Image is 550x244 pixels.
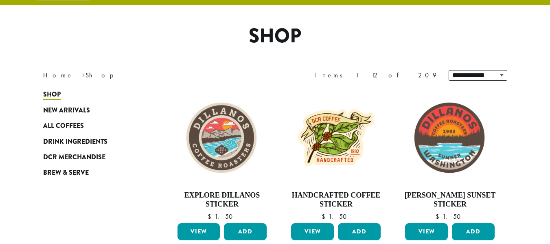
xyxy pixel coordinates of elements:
a: Brew & Serve [43,165,141,180]
nav: Breadcrumb [43,70,263,80]
a: All Coffees [43,118,141,134]
bdi: 1.50 [436,212,465,221]
bdi: 1.50 [322,212,351,221]
img: Handcrafted-Coffee-Sticker-300x300.jpg [289,91,383,185]
a: Shop [43,87,141,102]
img: Sumner-Sunset-Sticker-300x300.jpg [403,91,497,185]
span: Shop [43,90,61,100]
a: View [177,223,220,240]
a: New Arrivals [43,103,141,118]
bdi: 1.50 [208,212,237,221]
h4: Explore Dillanos Sticker [175,191,269,209]
span: $ [436,212,443,221]
a: [PERSON_NAME] Sunset Sticker $1.50 [403,91,497,220]
span: Brew & Serve [43,168,89,178]
a: View [291,223,334,240]
span: DCR Merchandise [43,152,105,163]
h4: [PERSON_NAME] Sunset Sticker [403,191,497,209]
span: $ [208,212,215,221]
h1: Shop [37,24,513,48]
a: Explore Dillanos Sticker $1.50 [175,91,269,220]
span: Drink Ingredients [43,137,107,147]
span: $ [322,212,329,221]
a: Handcrafted Coffee Sticker $1.50 [289,91,383,220]
a: View [405,223,448,240]
button: Add [452,223,495,240]
a: Drink Ingredients [43,134,141,149]
h4: Handcrafted Coffee Sticker [289,191,383,209]
button: Add [224,223,267,240]
span: › [82,68,85,80]
div: Items 1-12 of 209 [314,70,436,80]
a: Home [43,71,73,79]
a: DCR Merchandise [43,149,141,165]
span: All Coffees [43,121,84,131]
img: Explore-Dillanos-Sticker-300x300.jpg [175,91,269,185]
button: Add [338,223,381,240]
span: New Arrivals [43,106,90,116]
